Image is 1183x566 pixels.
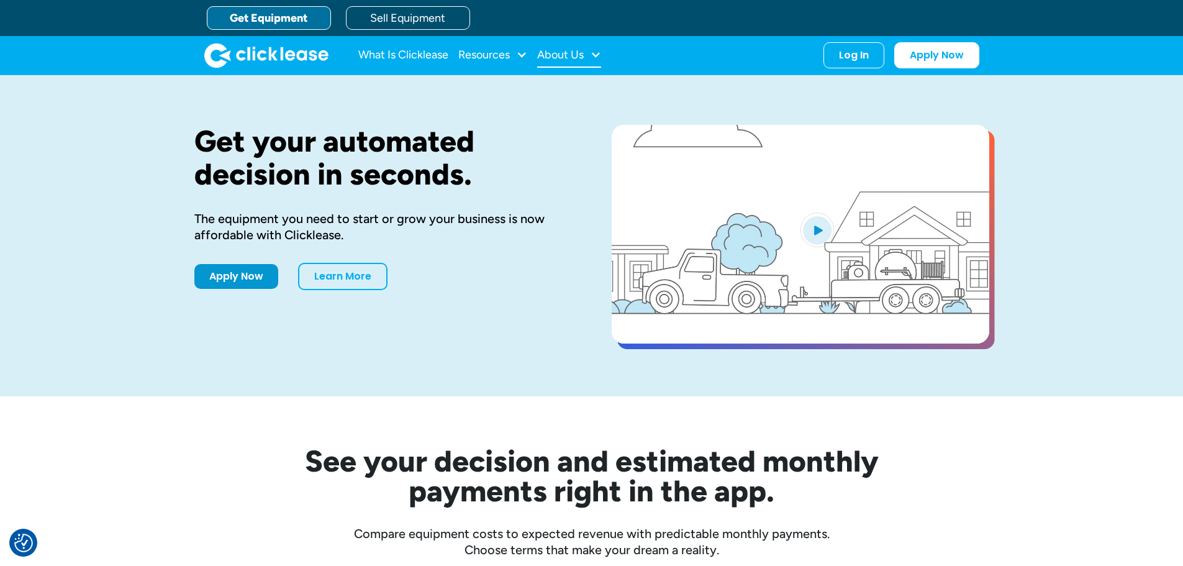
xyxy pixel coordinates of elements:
[537,43,601,68] div: About Us
[204,43,329,68] img: Clicklease logo
[839,49,869,62] div: Log In
[204,43,329,68] a: home
[194,125,572,191] h1: Get your automated decision in seconds.
[194,526,989,558] div: Compare equipment costs to expected revenue with predictable monthly payments. Choose terms that ...
[14,534,33,552] img: Revisit consent button
[612,125,989,344] a: open lightbox
[14,534,33,552] button: Consent Preferences
[894,42,979,68] a: Apply Now
[346,6,470,30] a: Sell Equipment
[800,212,834,247] img: Blue play button logo on a light blue circular background
[194,211,572,243] div: The equipment you need to start or grow your business is now affordable with Clicklease.
[207,6,331,30] a: Get Equipment
[458,43,527,68] div: Resources
[298,263,388,290] a: Learn More
[194,264,278,289] a: Apply Now
[358,43,448,68] a: What Is Clicklease
[244,446,940,506] h2: See your decision and estimated monthly payments right in the app.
